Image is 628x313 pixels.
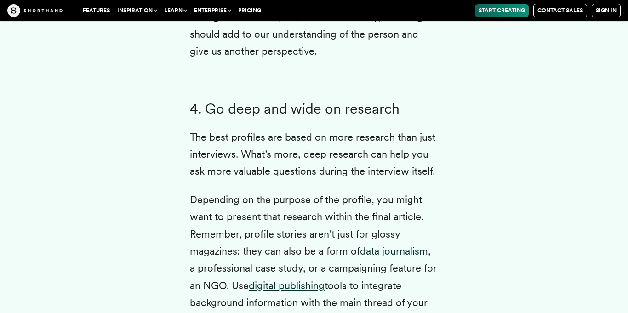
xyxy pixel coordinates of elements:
a: Pricing [234,4,265,17]
h3: 4. Go deep and wide on research [190,101,438,118]
a: data journalism [360,245,428,257]
img: The Craft [7,4,63,17]
button: Inspiration [114,4,160,17]
a: digital publishing [249,279,325,291]
a: Sign in [592,4,621,17]
button: Enterprise [190,4,234,17]
a: Features [79,4,114,17]
p: The best profiles are based on more research than just interviews. What’s more, deep research can... [190,129,438,180]
button: Learn [160,4,190,17]
a: Start Creating [475,4,529,17]
a: Contact Sales [533,4,587,17]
